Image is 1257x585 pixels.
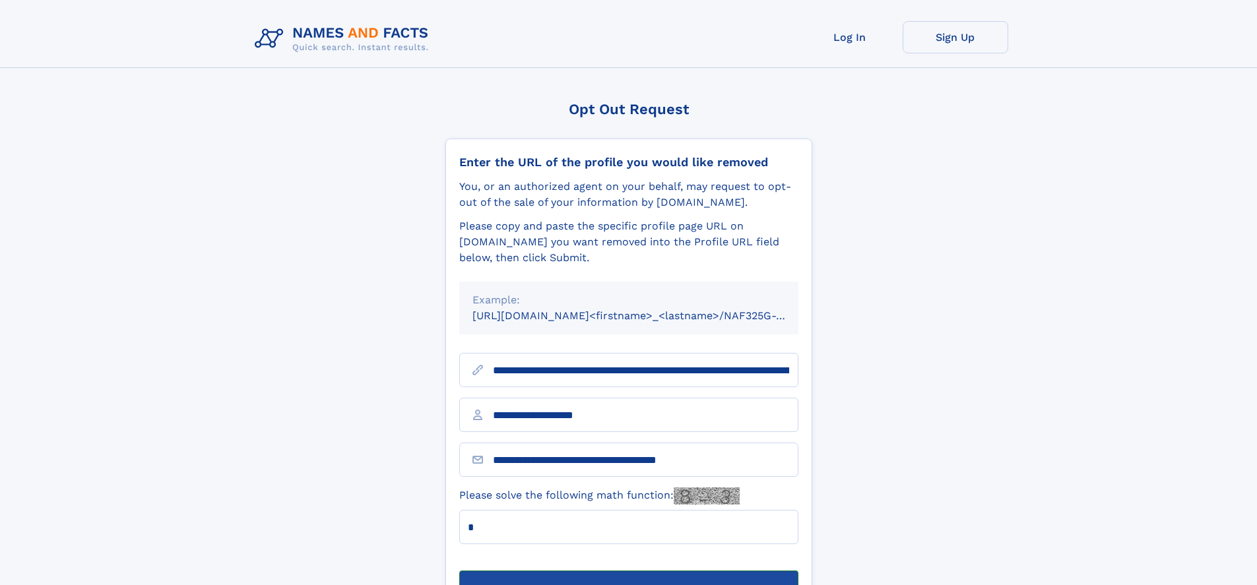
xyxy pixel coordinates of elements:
[472,292,785,308] div: Example:
[249,21,439,57] img: Logo Names and Facts
[903,21,1008,53] a: Sign Up
[459,155,798,169] div: Enter the URL of the profile you would like removed
[459,487,740,505] label: Please solve the following math function:
[797,21,903,53] a: Log In
[472,309,823,322] small: [URL][DOMAIN_NAME]<firstname>_<lastname>/NAF325G-xxxxxxxx
[459,218,798,266] div: Please copy and paste the specific profile page URL on [DOMAIN_NAME] you want removed into the Pr...
[445,101,812,117] div: Opt Out Request
[459,179,798,210] div: You, or an authorized agent on your behalf, may request to opt-out of the sale of your informatio...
